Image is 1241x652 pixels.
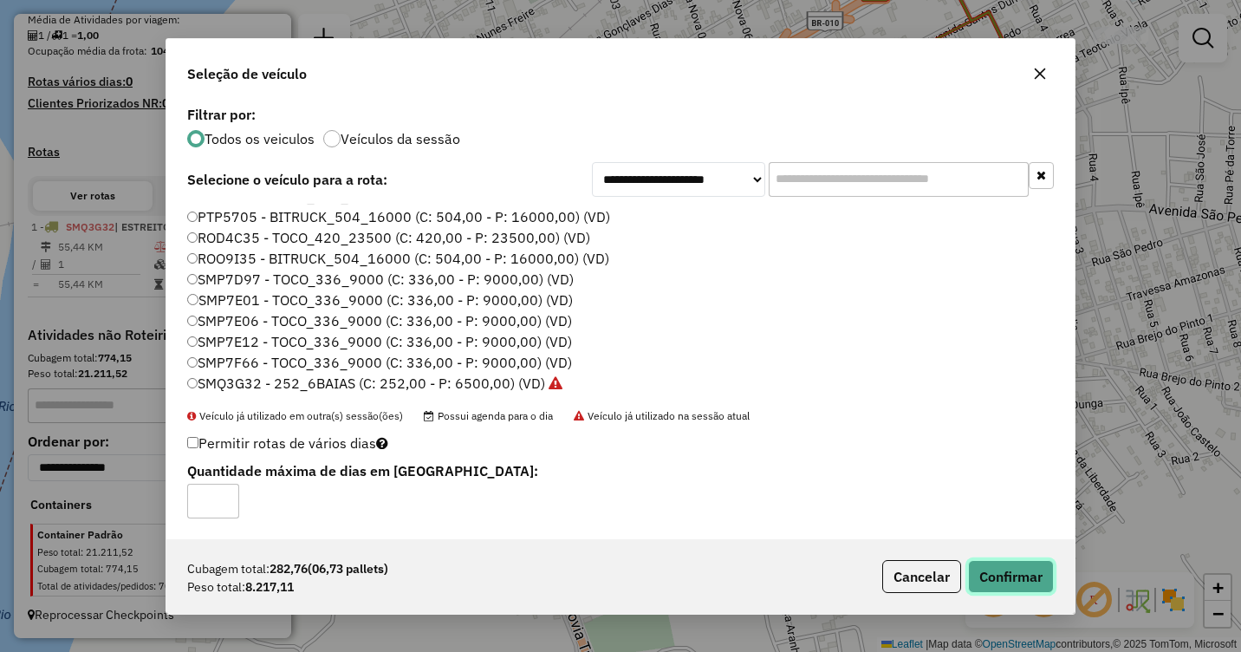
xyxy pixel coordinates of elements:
[187,104,1054,125] label: Filtrar por:
[187,171,387,188] strong: Selecione o veículo para a rota:
[968,560,1054,593] button: Confirmar
[187,274,198,284] input: SMP7D97 - TOCO_336_9000 (C: 336,00 - P: 9000,00) (VD)
[187,378,198,388] input: SMQ3G32 - 252_6BAIAS (C: 252,00 - P: 6500,00) (VD)
[187,437,198,448] input: Permitir rotas de vários dias
[187,560,270,578] span: Cubagem total:
[245,578,294,597] strong: 8.217,11
[549,376,562,390] i: Veículo já utilizado na sessão atual
[187,336,198,347] input: SMP7E12 - TOCO_336_9000 (C: 336,00 - P: 9000,00) (VD)
[187,331,572,352] label: SMP7E12 - TOCO_336_9000 (C: 336,00 - P: 9000,00) (VD)
[187,232,198,243] input: ROD4C35 - TOCO_420_23500 (C: 420,00 - P: 23500,00) (VD)
[187,409,403,422] span: Veículo já utilizado em outra(s) sessão(ões)
[205,132,315,146] label: Todos os veiculos
[187,578,245,597] span: Peso total:
[341,132,460,146] label: Veículos da sessão
[424,409,553,422] span: Possui agenda para o dia
[187,63,307,84] span: Seleção de veículo
[187,269,574,290] label: SMP7D97 - TOCO_336_9000 (C: 336,00 - P: 9000,00) (VD)
[187,206,610,227] label: PTP5705 - BITRUCK_504_16000 (C: 504,00 - P: 16000,00) (VD)
[187,212,198,222] input: PTP5705 - BITRUCK_504_16000 (C: 504,00 - P: 16000,00) (VD)
[187,316,198,326] input: SMP7E06 - TOCO_336_9000 (C: 336,00 - P: 9000,00) (VD)
[187,373,562,394] label: SMQ3G32 - 252_6BAIAS (C: 252,00 - P: 6500,00) (VD)
[187,357,198,368] input: SMP7F66 - TOCO_336_9000 (C: 336,00 - P: 9000,00) (VD)
[187,248,609,269] label: ROO9I35 - BITRUCK_504_16000 (C: 504,00 - P: 16000,00) (VD)
[187,352,572,373] label: SMP7F66 - TOCO_336_9000 (C: 336,00 - P: 9000,00) (VD)
[574,409,750,422] span: Veículo já utilizado na sessão atual
[187,427,388,460] label: Permitir rotas de vários dias
[187,253,198,264] input: ROO9I35 - BITRUCK_504_16000 (C: 504,00 - P: 16000,00) (VD)
[187,290,573,310] label: SMP7E01 - TOCO_336_9000 (C: 336,00 - P: 9000,00) (VD)
[376,436,388,450] i: Selecione pelo menos um veículo
[308,561,388,577] span: (06,73 pallets)
[187,227,590,248] label: ROD4C35 - TOCO_420_23500 (C: 420,00 - P: 23500,00) (VD)
[187,460,758,481] label: Quantidade máxima de dias em [GEOGRAPHIC_DATA]:
[187,310,572,331] label: SMP7E06 - TOCO_336_9000 (C: 336,00 - P: 9000,00) (VD)
[187,294,198,305] input: SMP7E01 - TOCO_336_9000 (C: 336,00 - P: 9000,00) (VD)
[270,560,388,578] strong: 282,76
[882,560,961,593] button: Cancelar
